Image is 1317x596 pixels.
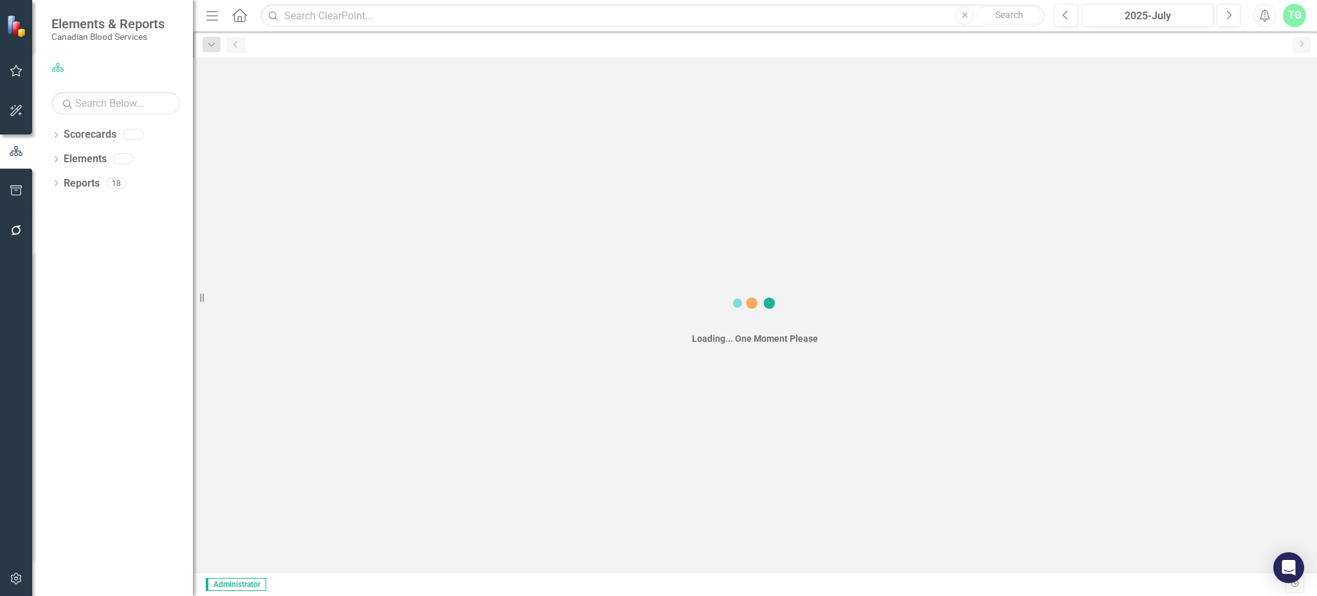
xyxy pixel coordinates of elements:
small: Canadian Blood Services [51,32,165,42]
div: 2025-July [1086,8,1209,24]
input: Search Below... [51,92,180,115]
button: TG [1283,4,1306,27]
span: Elements & Reports [51,16,165,32]
button: 2025-July [1082,4,1213,27]
img: ClearPoint Strategy [6,15,29,37]
div: Loading... One Moment Please [692,332,818,345]
div: 18 [106,178,127,189]
a: Scorecards [64,127,116,142]
div: Open Intercom Messenger [1273,552,1304,583]
span: Search [995,10,1023,20]
span: Administrator [206,578,266,591]
button: Search [977,6,1041,24]
a: Reports [64,176,100,191]
input: Search ClearPoint... [260,5,1044,27]
a: Elements [64,152,107,167]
